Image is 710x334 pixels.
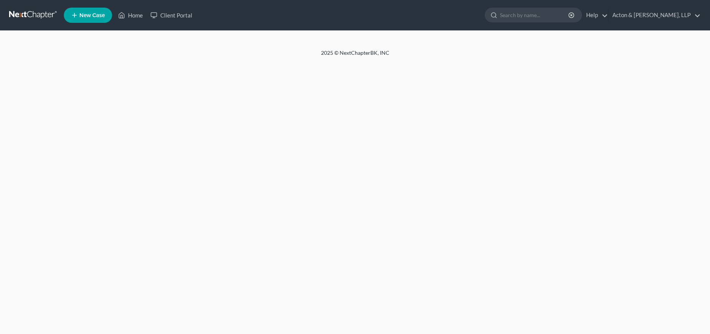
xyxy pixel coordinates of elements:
[582,8,608,22] a: Help
[79,13,105,18] span: New Case
[147,8,196,22] a: Client Portal
[139,49,572,63] div: 2025 © NextChapterBK, INC
[500,8,569,22] input: Search by name...
[609,8,701,22] a: Acton & [PERSON_NAME], LLP
[114,8,147,22] a: Home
